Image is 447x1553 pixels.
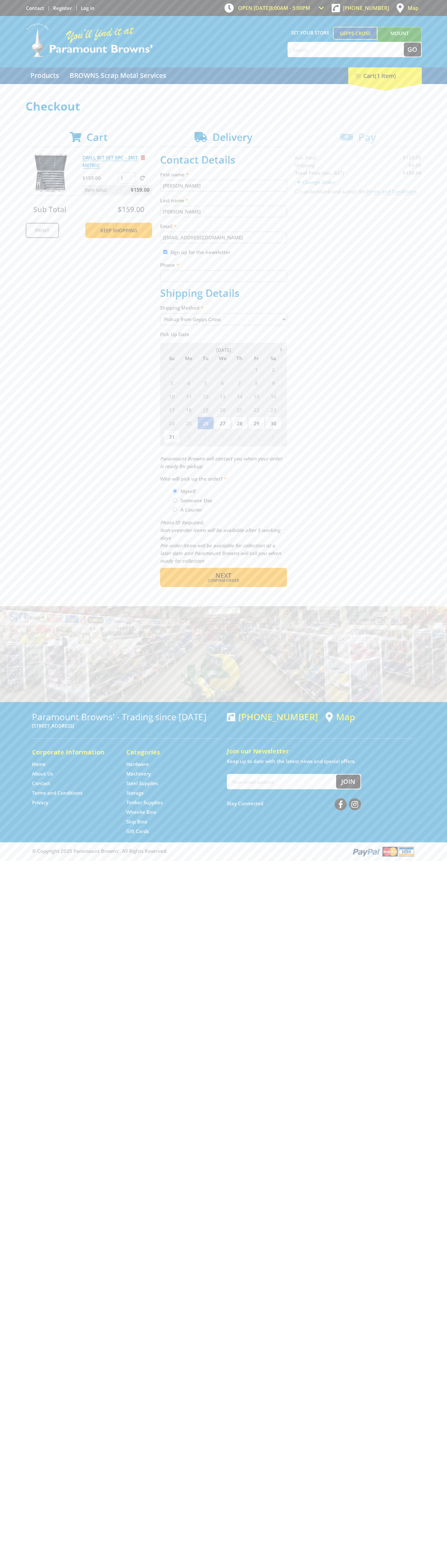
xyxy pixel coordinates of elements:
label: Someone Else [178,495,215,506]
a: Go to the BROWNS Scrap Metal Services page [65,67,171,84]
a: Go to the Gift Cards page [126,828,149,835]
span: 23 [265,403,281,416]
img: DRILL BIT SET 9PC - 3MT METRIC [32,154,70,192]
span: Next [215,571,231,580]
span: 11 [181,390,197,403]
span: OPEN [DATE] [238,4,310,12]
span: Sa [265,354,281,362]
span: Th [231,354,248,362]
label: Myself [178,486,198,497]
span: 8 [248,376,265,389]
span: $159.00 [118,204,144,214]
span: 4 [231,430,248,443]
span: 27 [214,417,231,429]
p: Item total: [82,185,152,195]
em: Paramount Browns will contact you when your order is ready for pickup [160,455,282,469]
h2: Contact Details [160,154,287,166]
span: Confirm order [174,579,273,583]
p: Keep up to date with the latest news and special offers. [227,757,415,765]
a: Go to the Wheelie Bins page [126,809,156,815]
input: Please enter your last name. [160,206,287,217]
a: Gepps Cross [333,27,377,40]
h5: Corporate Information [32,748,113,757]
div: ® Copyright 2025 Paramount Browns'. All Rights Reserved. [26,846,422,857]
a: Go to the Timber Supplies page [126,799,163,806]
span: Cart [87,130,108,144]
label: Who will pick up the order? [160,475,287,483]
a: Go to the registration page [53,5,72,11]
a: Log in [81,5,95,11]
span: We [214,354,231,362]
span: 3 [214,430,231,443]
span: 12 [197,390,214,403]
span: Su [164,354,180,362]
span: 8:00am - 5:00pm [270,4,310,12]
span: Delivery [212,130,252,144]
span: 30 [265,417,281,429]
span: (1 item) [375,72,396,80]
a: Print [26,223,59,238]
p: $159.00 [82,174,117,182]
label: Email [160,222,287,230]
img: PayPal, Mastercard, Visa accepted [351,846,415,857]
button: Go [404,42,421,57]
span: 15 [248,390,265,403]
a: Go to the Machinery page [126,770,151,777]
span: 9 [265,376,281,389]
h5: Categories [126,748,208,757]
input: Please select who will pick up the order. [173,507,177,512]
span: 18 [181,403,197,416]
a: Go to the Steel Supplies page [126,780,158,787]
span: 5 [248,430,265,443]
a: Go to the Home page [32,761,46,768]
a: Go to the Storage page [126,790,144,796]
input: Please select who will pick up the order. [173,498,177,502]
span: 31 [231,363,248,376]
span: Set your store [288,27,333,38]
a: Go to the About Us page [32,770,53,777]
label: Last name [160,197,287,204]
span: 1 [248,363,265,376]
span: 6 [214,376,231,389]
h5: Join our Newsletter [227,747,415,756]
span: 30 [214,363,231,376]
input: Please enter your first name. [160,180,287,191]
span: 28 [231,417,248,429]
span: Sub Total [33,204,66,214]
h1: Checkout [26,100,422,113]
label: First name [160,171,287,178]
span: 29 [197,363,214,376]
span: 31 [164,430,180,443]
em: Photo ID Required. Non-preorder items will be available after 5 working days Pre-order items will... [160,519,281,564]
span: 22 [248,403,265,416]
span: 5 [197,376,214,389]
span: Fr [248,354,265,362]
input: Please select who will pick up the order. [173,489,177,493]
a: Keep Shopping [85,223,152,238]
span: 7 [231,376,248,389]
span: 2 [265,363,281,376]
span: 19 [197,403,214,416]
a: Go to the Hardware page [126,761,149,768]
img: Paramount Browns' [26,22,153,58]
span: 21 [231,403,248,416]
label: Sign up for the newsletter [170,249,230,255]
a: Go to the Terms and Conditions page [32,790,82,796]
span: 20 [214,403,231,416]
span: 28 [181,363,197,376]
label: Phone [160,261,287,269]
span: 29 [248,417,265,429]
button: Join [336,775,360,789]
span: 27 [164,363,180,376]
label: Shipping Method [160,304,287,312]
span: 14 [231,390,248,403]
h2: Shipping Details [160,287,287,299]
span: [DATE] [216,347,231,353]
input: Your email address [227,775,336,789]
span: 13 [214,390,231,403]
div: Cart [348,67,422,84]
span: 10 [164,390,180,403]
span: 1 [181,430,197,443]
input: Please enter your telephone number. [160,270,287,282]
span: Mo [181,354,197,362]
